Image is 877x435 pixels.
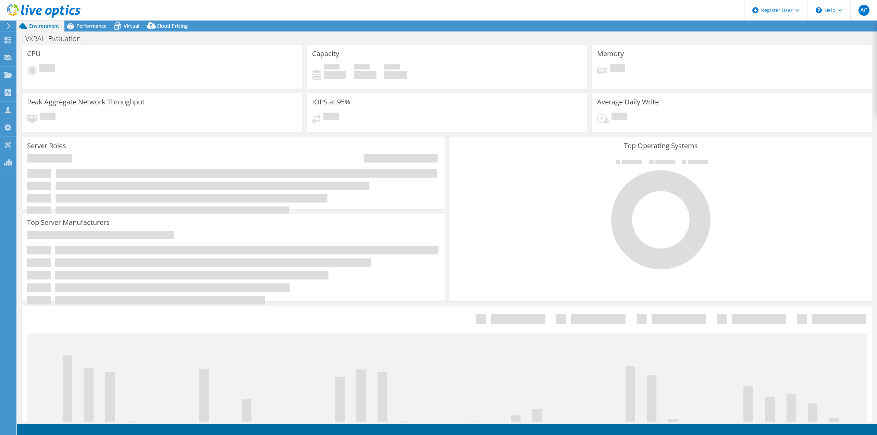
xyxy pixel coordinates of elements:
[324,71,346,79] h4: 0 GiB
[27,50,41,57] h3: CPU
[40,113,55,122] span: Pending
[124,23,139,29] span: Virtual
[27,219,110,226] h3: Top Server Manufacturers
[597,50,624,57] h3: Memory
[354,64,370,71] span: Free
[859,5,869,16] span: AC
[157,23,188,29] span: Cloud Pricing
[312,98,350,106] h3: IOPS at 95%
[455,142,867,150] h3: Top Operating Systems
[312,50,339,57] h3: Capacity
[610,64,625,74] span: Pending
[816,7,822,13] svg: \n
[323,113,339,122] span: Pending
[27,98,145,106] h3: Peak Aggregate Network Throughput
[27,142,66,150] h3: Server Roles
[324,64,339,71] span: Used
[76,23,107,29] span: Performance
[384,71,407,79] h4: 0 GiB
[384,64,400,71] span: Total
[22,35,91,42] h1: VXRAIL Evaluation
[39,64,55,74] span: Pending
[597,98,659,106] h3: Average Daily Write
[354,71,376,79] h4: 0 GiB
[612,113,627,122] span: Pending
[29,23,59,29] span: Environment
